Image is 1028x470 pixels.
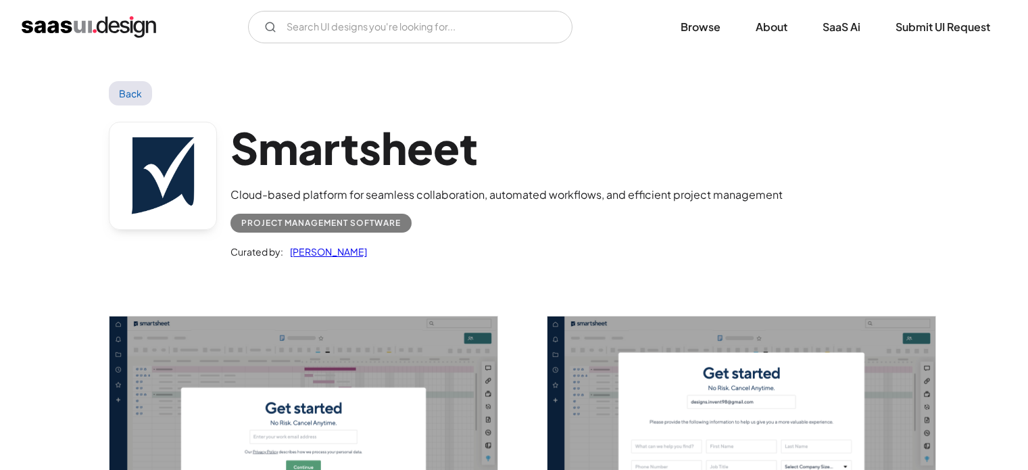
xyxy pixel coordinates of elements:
a: Back [109,81,153,105]
a: home [22,16,156,38]
a: Submit UI Request [879,12,1006,42]
input: Search UI designs you're looking for... [248,11,572,43]
div: Project Management Software [241,215,401,231]
form: Email Form [248,11,572,43]
a: [PERSON_NAME] [283,243,367,260]
a: SaaS Ai [806,12,877,42]
div: Curated by: [230,243,283,260]
h1: Smartsheet [230,122,783,174]
a: About [739,12,804,42]
div: Cloud-based platform for seamless collaboration, automated workflows, and efficient project manag... [230,187,783,203]
a: Browse [664,12,737,42]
